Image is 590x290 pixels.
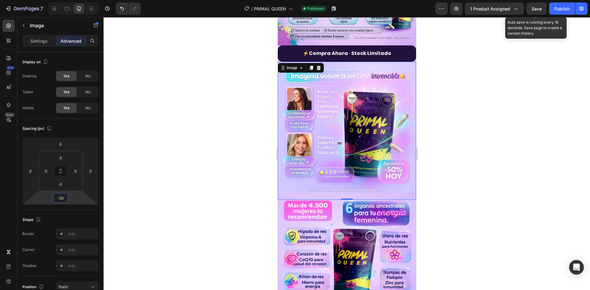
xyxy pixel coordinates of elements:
[22,89,33,95] div: Tablet
[2,2,46,15] button: 7
[5,112,15,117] div: Beta
[465,2,524,15] button: 1 product assigned
[569,260,584,275] div: Open Intercom Messenger
[22,58,49,66] div: Display on
[22,216,42,224] div: Shape
[68,231,97,237] div: Add...
[85,89,90,95] span: No
[30,38,48,44] p: Settings
[549,2,575,15] button: Publish
[55,180,67,189] input: 0px
[86,166,95,176] input: 0
[63,73,69,79] span: Yes
[22,105,34,111] div: Mobile
[526,2,547,15] button: Save
[85,105,90,111] span: No
[71,166,80,176] input: 0px
[532,6,542,11] span: Save
[307,6,324,11] span: Published
[22,73,37,79] div: Desktop
[55,153,67,162] input: 0px
[61,38,81,44] p: Advanced
[85,73,90,79] span: No
[54,139,67,149] input: 0
[22,247,35,253] div: Corner
[54,193,67,203] input: -25
[63,105,69,111] span: Yes
[278,17,416,290] iframe: Design area
[251,6,253,12] span: /
[40,5,43,12] p: 7
[26,166,35,176] input: 0
[6,65,15,70] div: 450
[22,231,34,237] div: Border
[41,166,51,176] input: 0px
[554,6,570,12] div: Publish
[254,6,286,12] span: PRIMAL QUEEN
[58,284,69,289] span: Static
[470,6,510,12] span: 1 product assigned
[30,22,82,29] p: Image
[22,125,53,133] div: Spacing (px)
[68,247,97,253] div: Add...
[68,263,97,269] div: Add...
[22,263,37,269] div: Shadow
[63,89,69,95] span: Yes
[116,2,141,15] div: Undo/Redo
